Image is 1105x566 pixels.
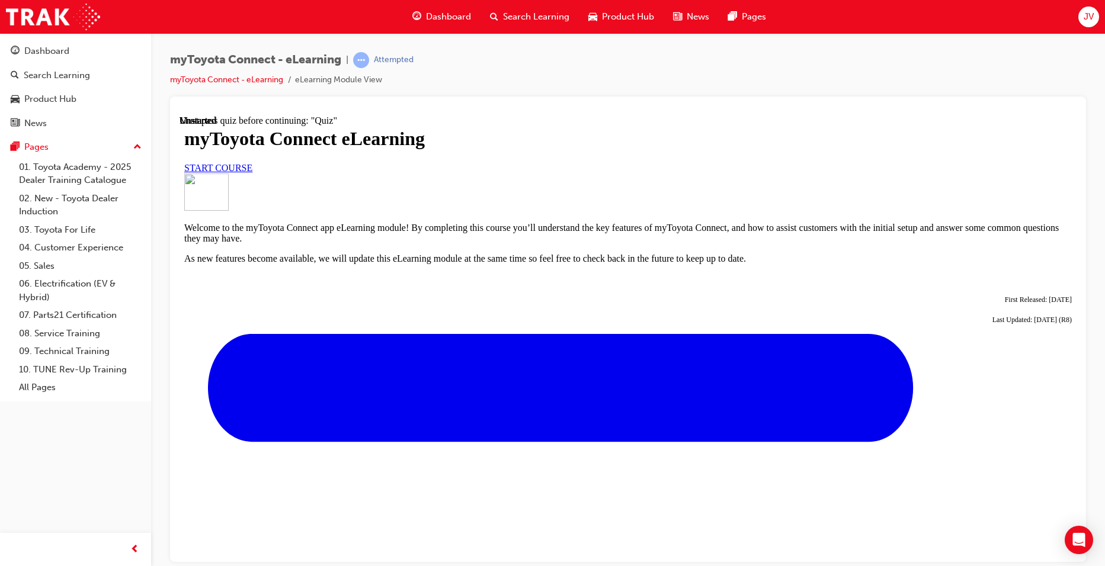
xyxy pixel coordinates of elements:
[14,257,146,275] a: 05. Sales
[14,158,146,189] a: 01. Toyota Academy - 2025 Dealer Training Catalogue
[374,54,414,66] div: Attempted
[14,361,146,379] a: 10. TUNE Rev-Up Training
[11,94,20,105] span: car-icon
[1084,10,1094,24] span: JV
[490,9,498,24] span: search-icon
[664,5,719,29] a: news-iconNews
[24,69,90,82] div: Search Learning
[14,342,146,361] a: 09. Technical Training
[5,112,146,134] a: News
[14,189,146,221] a: 02. New - Toyota Dealer Induction
[728,9,737,24] span: pages-icon
[170,75,283,85] a: myToyota Connect - eLearning
[353,52,369,68] span: learningRecordVerb_ATTEMPT-icon
[5,88,146,110] a: Product Hub
[24,140,49,154] div: Pages
[412,9,421,24] span: guage-icon
[14,306,146,324] a: 07. Parts21 Certification
[5,65,146,86] a: Search Learning
[14,239,146,257] a: 04. Customer Experience
[14,324,146,343] a: 08. Service Training
[1065,526,1093,554] div: Open Intercom Messenger
[5,107,892,128] p: Welcome to the myToyota Connect app eLearning module! By completing this course you’ll understand...
[5,40,146,62] a: Dashboard
[742,10,766,24] span: Pages
[14,378,146,397] a: All Pages
[813,200,892,208] span: Last Updated: [DATE] (R8)
[14,221,146,239] a: 03. Toyota For Life
[1078,7,1099,27] button: JV
[11,142,20,153] span: pages-icon
[503,10,569,24] span: Search Learning
[11,70,19,81] span: search-icon
[5,38,146,136] button: DashboardSearch LearningProduct HubNews
[11,118,20,129] span: news-icon
[687,10,709,24] span: News
[673,9,682,24] span: news-icon
[719,5,776,29] a: pages-iconPages
[5,138,892,149] p: As new features become available, we will update this eLearning module at the same time so feel f...
[130,542,139,557] span: prev-icon
[5,136,146,158] button: Pages
[403,5,481,29] a: guage-iconDashboard
[346,53,348,67] span: |
[24,92,76,106] div: Product Hub
[170,53,341,67] span: myToyota Connect - eLearning
[11,46,20,57] span: guage-icon
[24,117,47,130] div: News
[588,9,597,24] span: car-icon
[6,4,100,30] img: Trak
[24,44,69,58] div: Dashboard
[5,12,892,34] h1: myToyota Connect eLearning
[481,5,579,29] a: search-iconSearch Learning
[602,10,654,24] span: Product Hub
[825,180,892,188] span: First Released: [DATE]
[133,140,142,155] span: up-icon
[426,10,471,24] span: Dashboard
[5,47,73,57] a: START COURSE
[579,5,664,29] a: car-iconProduct Hub
[14,275,146,306] a: 06. Electrification (EV & Hybrid)
[295,73,382,87] li: eLearning Module View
